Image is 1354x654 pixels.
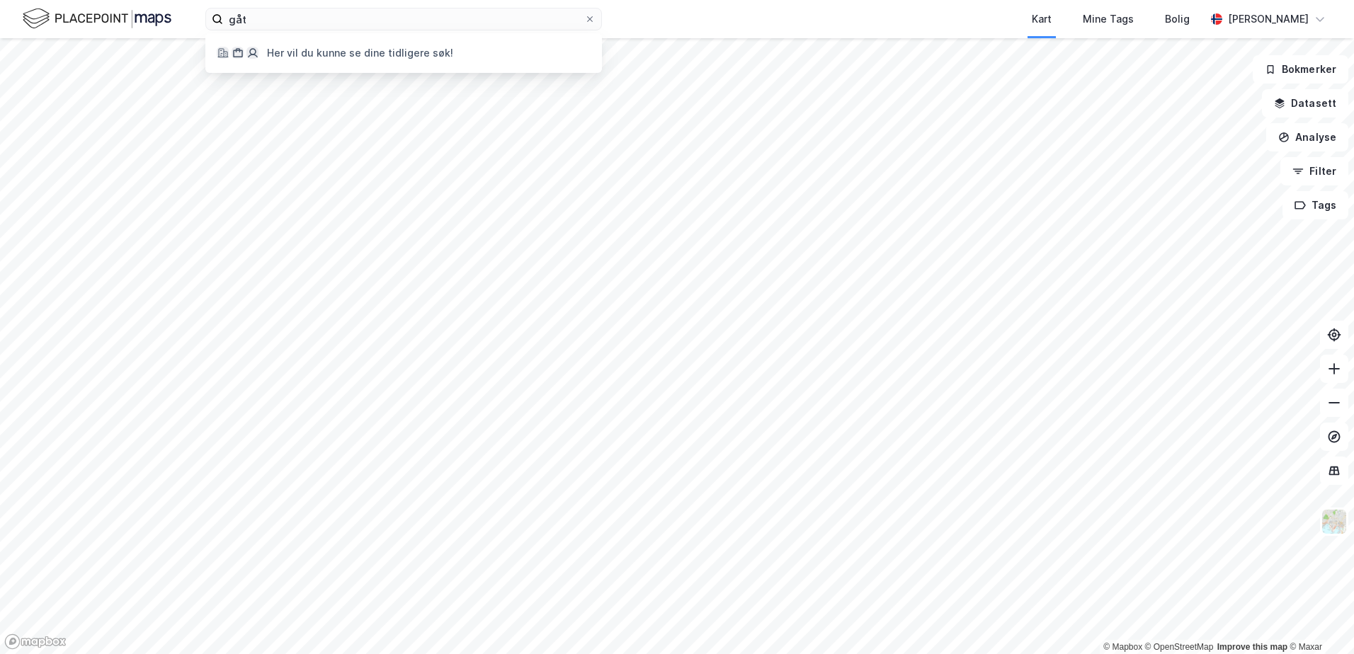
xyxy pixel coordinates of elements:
iframe: Chat Widget [1283,586,1354,654]
button: Bokmerker [1253,55,1348,84]
img: logo.f888ab2527a4732fd821a326f86c7f29.svg [23,6,171,31]
button: Analyse [1266,123,1348,151]
button: Tags [1282,191,1348,219]
div: Bolig [1165,11,1190,28]
a: Mapbox [1103,642,1142,652]
div: Mine Tags [1083,11,1134,28]
div: [PERSON_NAME] [1228,11,1309,28]
img: Z [1321,508,1348,535]
input: Søk på adresse, matrikkel, gårdeiere, leietakere eller personer [223,8,584,30]
div: Her vil du kunne se dine tidligere søk! [267,45,453,62]
div: Kart [1032,11,1052,28]
button: Filter [1280,157,1348,185]
button: Datasett [1262,89,1348,117]
a: Mapbox homepage [4,633,67,650]
a: Improve this map [1217,642,1287,652]
a: OpenStreetMap [1145,642,1214,652]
